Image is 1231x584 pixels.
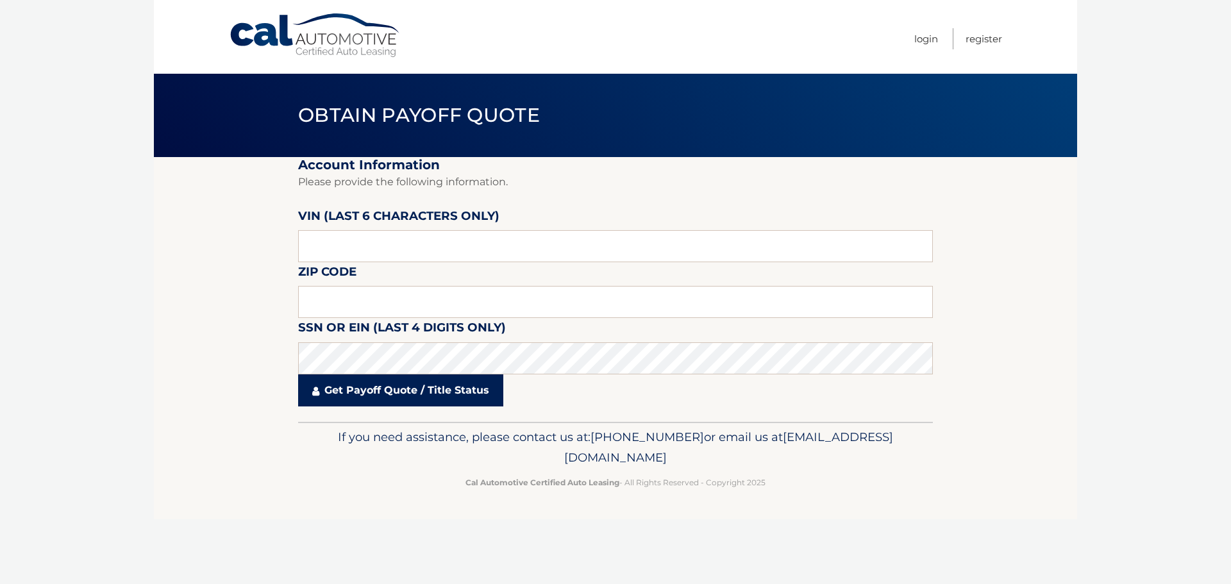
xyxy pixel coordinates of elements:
[298,262,356,286] label: Zip Code
[298,206,499,230] label: VIN (last 6 characters only)
[465,478,619,487] strong: Cal Automotive Certified Auto Leasing
[229,13,402,58] a: Cal Automotive
[914,28,938,49] a: Login
[306,476,925,489] p: - All Rights Reserved - Copyright 2025
[590,430,704,444] span: [PHONE_NUMBER]
[298,173,933,191] p: Please provide the following information.
[298,318,506,342] label: SSN or EIN (last 4 digits only)
[966,28,1002,49] a: Register
[298,103,540,127] span: Obtain Payoff Quote
[298,374,503,406] a: Get Payoff Quote / Title Status
[306,427,925,468] p: If you need assistance, please contact us at: or email us at
[298,157,933,173] h2: Account Information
